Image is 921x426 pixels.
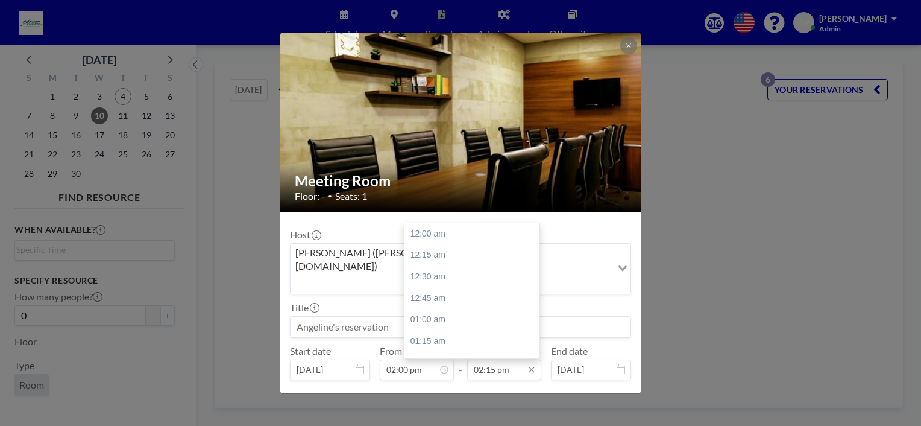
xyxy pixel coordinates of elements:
[290,302,318,314] label: Title
[404,331,545,352] div: 01:15 am
[404,244,545,266] div: 12:15 am
[304,391,392,403] label: Repeat (until [DATE])
[404,266,545,288] div: 12:30 am
[404,288,545,310] div: 12:45 am
[404,309,545,331] div: 01:00 am
[290,345,331,357] label: Start date
[404,223,545,245] div: 12:00 am
[551,345,588,357] label: End date
[295,190,325,202] span: Floor: -
[291,317,630,337] input: Angeline's reservation
[293,246,609,273] span: [PERSON_NAME] ([PERSON_NAME][EMAIL_ADDRESS][DOMAIN_NAME])
[328,191,332,200] span: •
[290,229,320,241] label: Host
[291,244,630,294] div: Search for option
[295,172,627,190] h2: Meeting Room
[459,349,462,376] span: -
[404,352,545,374] div: 01:30 am
[380,345,402,357] label: From
[335,190,367,202] span: Seats: 1
[292,276,611,291] input: Search for option
[280,1,642,243] img: 537.jpg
